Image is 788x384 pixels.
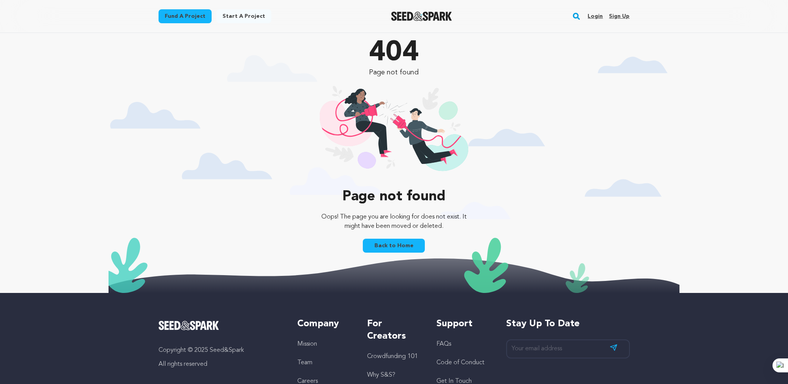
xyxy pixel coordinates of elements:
a: Why S&S? [367,372,395,378]
a: Fund a project [159,9,212,23]
a: Back to Home [363,239,425,253]
a: Seed&Spark Homepage [391,12,452,21]
img: 404 illustration [320,86,468,181]
img: Seed&Spark Logo [159,321,219,330]
a: Sign up [609,10,629,22]
a: Seed&Spark Homepage [159,321,282,330]
h5: For Creators [367,318,421,343]
input: Your email address [506,339,630,358]
a: Code of Conduct [436,360,485,366]
p: 404 [316,39,472,67]
h5: Support [436,318,490,330]
p: Page not found [316,67,472,78]
a: Login [588,10,603,22]
a: Crowdfunding 101 [367,353,418,360]
p: Page not found [316,189,472,205]
h5: Stay up to date [506,318,630,330]
a: Team [297,360,312,366]
a: Start a project [216,9,271,23]
p: All rights reserved [159,360,282,369]
p: Oops! The page you are looking for does not exist. It might have been moved or deleted. [316,212,472,231]
a: Mission [297,341,317,347]
img: Seed&Spark Logo Dark Mode [391,12,452,21]
a: FAQs [436,341,451,347]
h5: Company [297,318,351,330]
p: Copyright © 2025 Seed&Spark [159,346,282,355]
